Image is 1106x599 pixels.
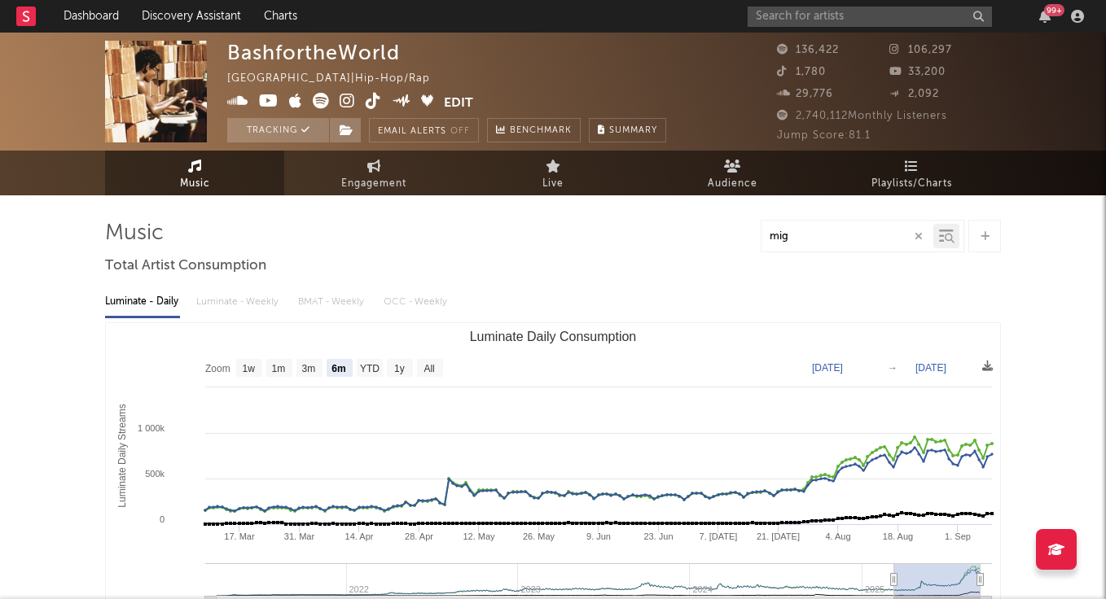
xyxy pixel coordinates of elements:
[205,363,230,374] text: Zoom
[748,7,992,27] input: Search for artists
[777,45,839,55] span: 136,422
[542,174,564,194] span: Live
[345,531,374,541] text: 14. Apr
[777,111,947,121] span: 2,740,112 Monthly Listeners
[284,151,463,195] a: Engagement
[889,89,939,99] span: 2,092
[116,404,128,507] text: Luminate Daily Streams
[777,130,871,141] span: Jump Score: 81.1
[609,126,657,135] span: Summary
[105,288,180,316] div: Luminate - Daily
[777,89,833,99] span: 29,776
[160,514,165,524] text: 0
[888,362,898,374] text: →
[822,151,1001,195] a: Playlists/Charts
[510,121,572,141] span: Benchmark
[284,531,315,541] text: 31. Mar
[243,363,256,374] text: 1w
[394,363,405,374] text: 1y
[180,174,210,194] span: Music
[825,531,850,541] text: 4. Aug
[105,256,266,276] span: Total Artist Consumption
[523,531,555,541] text: 26. May
[227,41,400,64] div: BashfortheWorld
[643,151,822,195] a: Audience
[643,531,673,541] text: 23. Jun
[405,531,433,541] text: 28. Apr
[145,469,165,479] text: 500k
[227,118,329,142] button: Tracking
[302,363,316,374] text: 3m
[889,45,952,55] span: 106,297
[1044,4,1064,16] div: 99 +
[589,118,666,142] button: Summary
[757,531,800,541] text: 21. [DATE]
[105,151,284,195] a: Music
[871,174,952,194] span: Playlists/Charts
[463,531,495,541] text: 12. May
[424,363,434,374] text: All
[812,362,843,374] text: [DATE]
[915,362,946,374] text: [DATE]
[369,118,479,142] button: Email AlertsOff
[463,151,643,195] a: Live
[586,531,611,541] text: 9. Jun
[227,69,449,89] div: [GEOGRAPHIC_DATA] | Hip-Hop/Rap
[138,423,165,433] text: 1 000k
[470,330,637,343] text: Luminate Daily Consumption
[889,67,946,77] span: 33,200
[1039,10,1051,23] button: 99+
[883,531,913,541] text: 18. Aug
[450,127,470,136] em: Off
[444,93,473,113] button: Edit
[708,174,757,194] span: Audience
[224,531,255,541] text: 17. Mar
[700,531,738,541] text: 7. [DATE]
[272,363,286,374] text: 1m
[777,67,826,77] span: 1,780
[945,531,971,541] text: 1. Sep
[331,363,345,374] text: 6m
[487,118,581,142] a: Benchmark
[761,230,933,243] input: Search by song name or URL
[360,363,380,374] text: YTD
[341,174,406,194] span: Engagement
